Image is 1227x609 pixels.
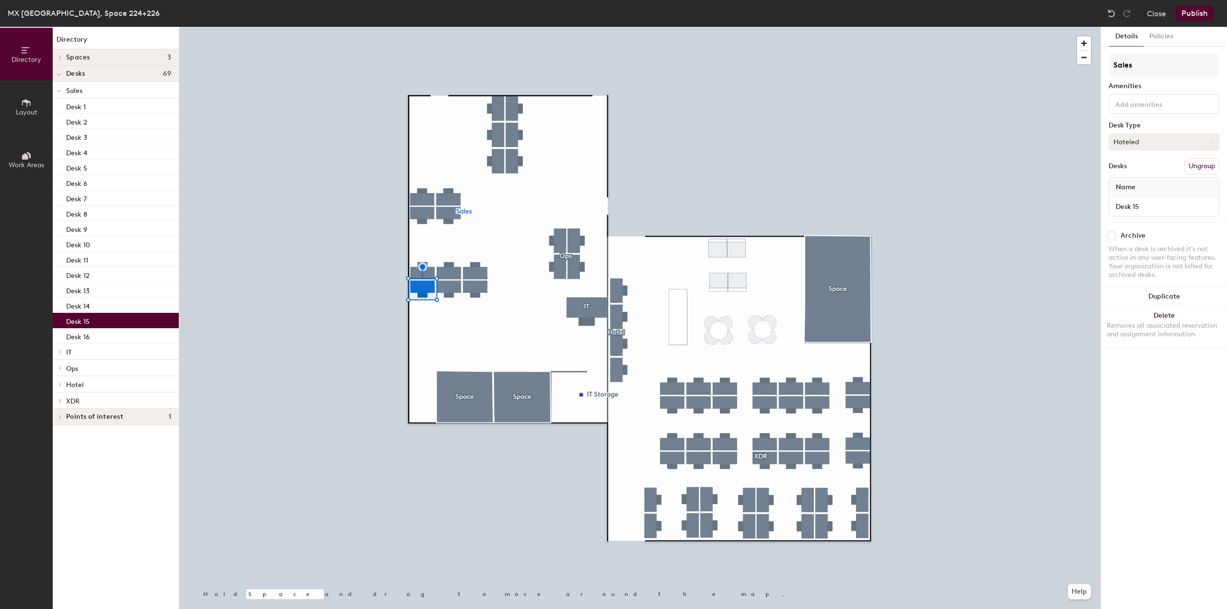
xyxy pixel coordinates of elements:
[1109,82,1219,90] div: Amenities
[1109,162,1127,170] div: Desks
[66,161,87,172] p: Desk 5
[167,54,171,61] span: 3
[1101,287,1227,306] button: Duplicate
[66,348,71,356] span: IT
[1101,306,1227,348] button: DeleteRemoves all associated reservation and assignment information
[66,192,87,203] p: Desk 7
[163,70,171,78] span: 69
[1109,122,1219,129] div: Desk Type
[1144,27,1179,46] button: Policies
[1068,584,1091,599] button: Help
[66,253,88,264] p: Desk 11
[66,299,90,310] p: Desk 14
[12,56,41,64] span: Directory
[1107,322,1221,339] div: Removes all associated reservation and assignment information
[1147,6,1166,21] button: Close
[66,131,87,142] p: Desk 3
[66,284,90,295] p: Desk 13
[16,108,37,116] span: Layout
[66,223,87,234] p: Desk 9
[53,34,179,49] h1: Directory
[66,87,82,95] span: Sales
[1109,245,1219,279] div: When a desk is archived it's not active in any user-facing features. Your organization is not bil...
[66,177,87,188] p: Desk 6
[1113,98,1200,109] input: Add amenities
[66,146,87,157] p: Desk 4
[169,413,171,421] span: 1
[1111,200,1217,213] input: Unnamed desk
[66,397,80,405] span: XDR
[9,161,44,169] span: Work Areas
[1122,9,1132,18] img: Redo
[1107,9,1116,18] img: Undo
[66,269,90,280] p: Desk 12
[66,330,90,341] p: Desk 16
[66,413,123,421] span: Points of interest
[66,315,90,326] p: Desk 15
[1110,27,1144,46] button: Details
[66,238,90,249] p: Desk 10
[1176,6,1214,21] button: Publish
[66,54,90,61] span: Spaces
[66,381,84,389] span: Hotel
[66,115,87,126] p: Desk 2
[66,365,78,373] span: Ops
[66,207,87,218] p: Desk 8
[66,70,85,78] span: Desks
[1184,158,1219,174] button: Ungroup
[1121,232,1146,240] div: Archive
[66,100,86,111] p: Desk 1
[1109,133,1219,150] button: Hoteled
[8,7,160,19] div: MX [GEOGRAPHIC_DATA], Space 224+226
[1111,179,1140,196] span: Name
